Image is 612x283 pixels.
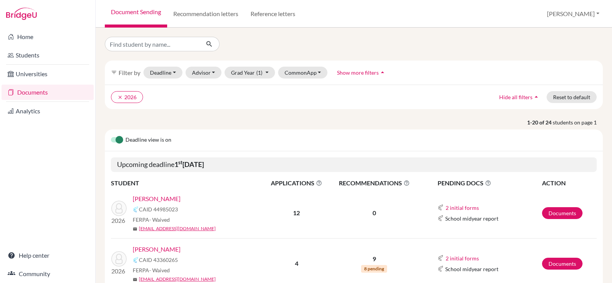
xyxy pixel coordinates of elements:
[178,159,182,165] sup: st
[149,216,170,223] span: - Waived
[186,67,222,79] button: Advisor
[445,265,498,273] span: School midyear report
[133,266,170,274] span: FERPA
[6,8,37,20] img: Bridge-U
[149,267,170,273] span: - Waived
[2,266,94,281] a: Community
[361,265,387,273] span: 8 pending
[133,206,139,213] img: Common App logo
[111,251,127,267] img: Seo, Yejun
[139,276,216,283] a: [EMAIL_ADDRESS][DOMAIN_NAME]
[174,160,204,168] b: 1 [DATE]
[125,136,171,145] span: Deadline view is on
[438,178,541,188] span: PENDING DOCS
[278,67,328,79] button: CommonApp
[111,91,143,103] button: clear2026
[330,67,393,79] button: Show more filtersarrow_drop_up
[293,209,300,216] b: 12
[532,93,540,101] i: arrow_drop_up
[111,178,264,188] th: STUDENT
[111,157,597,172] h5: Upcoming deadline
[225,67,275,79] button: Grad Year(1)
[133,194,181,203] a: [PERSON_NAME]
[133,245,181,254] a: [PERSON_NAME]
[2,66,94,82] a: Universities
[542,258,583,270] a: Documents
[2,248,94,263] a: Help center
[330,178,419,188] span: RECOMMENDATIONS
[2,85,94,100] a: Documents
[527,118,553,126] strong: 1-20 of 24
[493,91,547,103] button: Hide all filtersarrow_drop_up
[330,254,419,263] p: 9
[438,266,444,272] img: Common App logo
[553,118,603,126] span: students on page 1
[445,254,479,263] button: 2 initial forms
[2,29,94,44] a: Home
[542,178,597,188] th: ACTION
[337,69,379,76] span: Show more filters
[438,255,444,261] img: Common App logo
[119,69,140,76] span: Filter by
[111,216,127,225] p: 2026
[117,95,123,100] i: clear
[111,267,127,276] p: 2026
[105,37,200,51] input: Find student by name...
[143,67,182,79] button: Deadline
[499,94,532,100] span: Hide all filters
[542,207,583,219] a: Documents
[445,203,479,212] button: 2 initial forms
[330,208,419,218] p: 0
[139,205,178,213] span: CAID 44985023
[133,257,139,263] img: Common App logo
[139,225,216,232] a: [EMAIL_ADDRESS][DOMAIN_NAME]
[264,178,329,188] span: APPLICATIONS
[445,214,498,222] span: School midyear report
[2,47,94,63] a: Students
[256,69,262,76] span: (1)
[438,204,444,211] img: Common App logo
[438,215,444,221] img: Common App logo
[111,69,117,75] i: filter_list
[547,91,597,103] button: Reset to default
[133,227,137,231] span: mail
[133,216,170,224] span: FERPA
[133,277,137,282] span: mail
[111,201,127,216] img: Ryu, Daniel
[2,103,94,119] a: Analytics
[544,7,603,21] button: [PERSON_NAME]
[379,69,386,76] i: arrow_drop_up
[139,256,178,264] span: CAID 43360265
[295,260,298,267] b: 4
